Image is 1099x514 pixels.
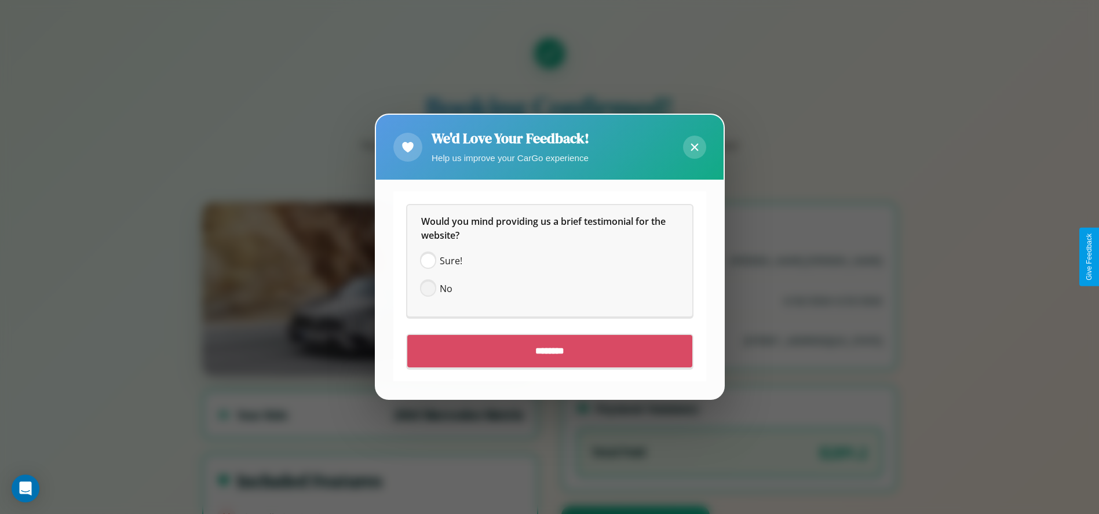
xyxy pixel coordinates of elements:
[1085,234,1093,280] div: Give Feedback
[421,216,668,242] span: Would you mind providing us a brief testimonial for the website?
[432,129,589,148] h2: We'd Love Your Feedback!
[440,282,452,296] span: No
[432,150,589,166] p: Help us improve your CarGo experience
[12,475,39,502] div: Open Intercom Messenger
[440,254,462,268] span: Sure!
